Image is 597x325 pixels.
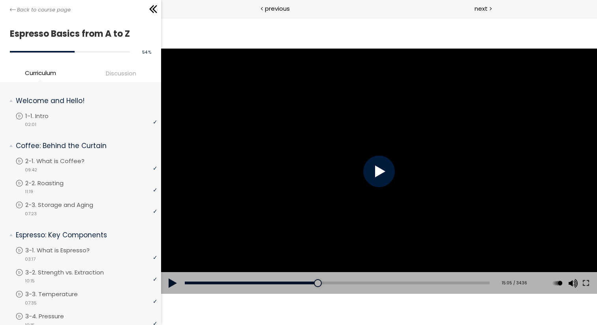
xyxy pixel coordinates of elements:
[25,157,100,165] p: 2-1. What is Coffee?
[25,290,94,299] p: 3-3. Temperature
[25,300,37,306] span: 07:35
[475,4,488,13] span: next
[336,263,366,269] div: 15:05 / 34:36
[25,121,36,128] span: 02:01
[10,26,147,41] h1: Espresso Basics from A to Z
[25,112,64,120] p: 1-1. Intro
[10,6,71,14] a: Back to course page
[25,312,80,321] p: 3-4. Pressure
[25,68,56,77] span: Curriculum
[265,4,290,13] span: previous
[106,69,136,78] span: Discussion
[16,141,151,151] p: Coffee: Behind the Curtain
[25,256,36,263] span: 03:17
[25,167,37,173] span: 09:42
[142,49,151,55] span: 54 %
[25,201,109,209] p: 2-3. Storage and Aging
[16,96,151,106] p: Welcome and Hello!
[25,188,33,195] span: 11:19
[25,210,37,217] span: 07:23
[25,278,35,284] span: 10:15
[405,255,417,277] button: Volume
[25,246,105,255] p: 3-1. What is Espresso?
[17,6,71,14] span: Back to course page
[16,230,151,240] p: Espresso: Key Components
[25,268,120,277] p: 3-2. Strength vs. Extraction
[25,179,79,188] p: 2-2. Roasting
[390,255,402,277] button: Play back rate
[389,255,404,277] div: Change playback rate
